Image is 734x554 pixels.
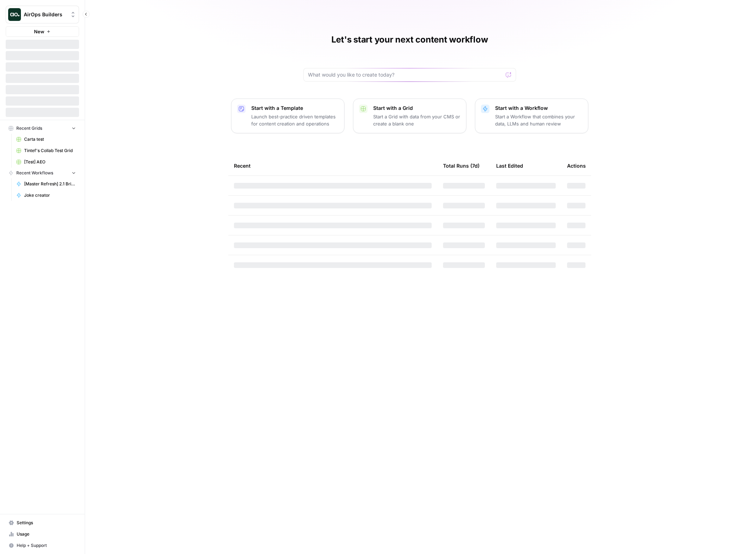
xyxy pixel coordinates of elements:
a: [Test] AEO [13,156,79,168]
a: Settings [6,517,79,528]
span: Carta test [24,136,76,142]
h1: Let's start your next content workflow [331,34,488,45]
span: Settings [17,520,76,526]
button: Recent Grids [6,123,79,134]
button: Workspace: AirOps Builders [6,6,79,23]
div: Actions [567,156,586,175]
button: Start with a GridStart a Grid with data from your CMS or create a blank one [353,99,466,133]
a: Joke creator [13,190,79,201]
span: Joke creator [24,192,76,198]
span: [Test] AEO [24,159,76,165]
p: Start with a Workflow [495,105,582,112]
img: AirOps Builders Logo [8,8,21,21]
span: Tintef's Collab Test Grid [24,147,76,154]
span: New [34,28,44,35]
a: Tintef's Collab Test Grid [13,145,79,156]
div: Total Runs (7d) [443,156,480,175]
a: Carta test [13,134,79,145]
span: Help + Support [17,542,76,549]
span: Recent Workflows [16,170,53,176]
p: Start a Grid with data from your CMS or create a blank one [373,113,460,127]
p: Start a Workflow that combines your data, LLMs and human review [495,113,582,127]
button: New [6,26,79,37]
p: Start with a Grid [373,105,460,112]
button: Start with a WorkflowStart a Workflow that combines your data, LLMs and human review [475,99,588,133]
button: Start with a TemplateLaunch best-practice driven templates for content creation and operations [231,99,344,133]
input: What would you like to create today? [308,71,503,78]
span: Recent Grids [16,125,42,131]
p: Launch best-practice driven templates for content creation and operations [251,113,338,127]
span: Usage [17,531,76,537]
span: AirOps Builders [24,11,67,18]
p: Start with a Template [251,105,338,112]
button: Recent Workflows [6,168,79,178]
div: Recent [234,156,432,175]
div: Last Edited [496,156,523,175]
a: [Master Refresh] 2.1 Brief to Outline [13,178,79,190]
button: Help + Support [6,540,79,551]
a: Usage [6,528,79,540]
span: [Master Refresh] 2.1 Brief to Outline [24,181,76,187]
